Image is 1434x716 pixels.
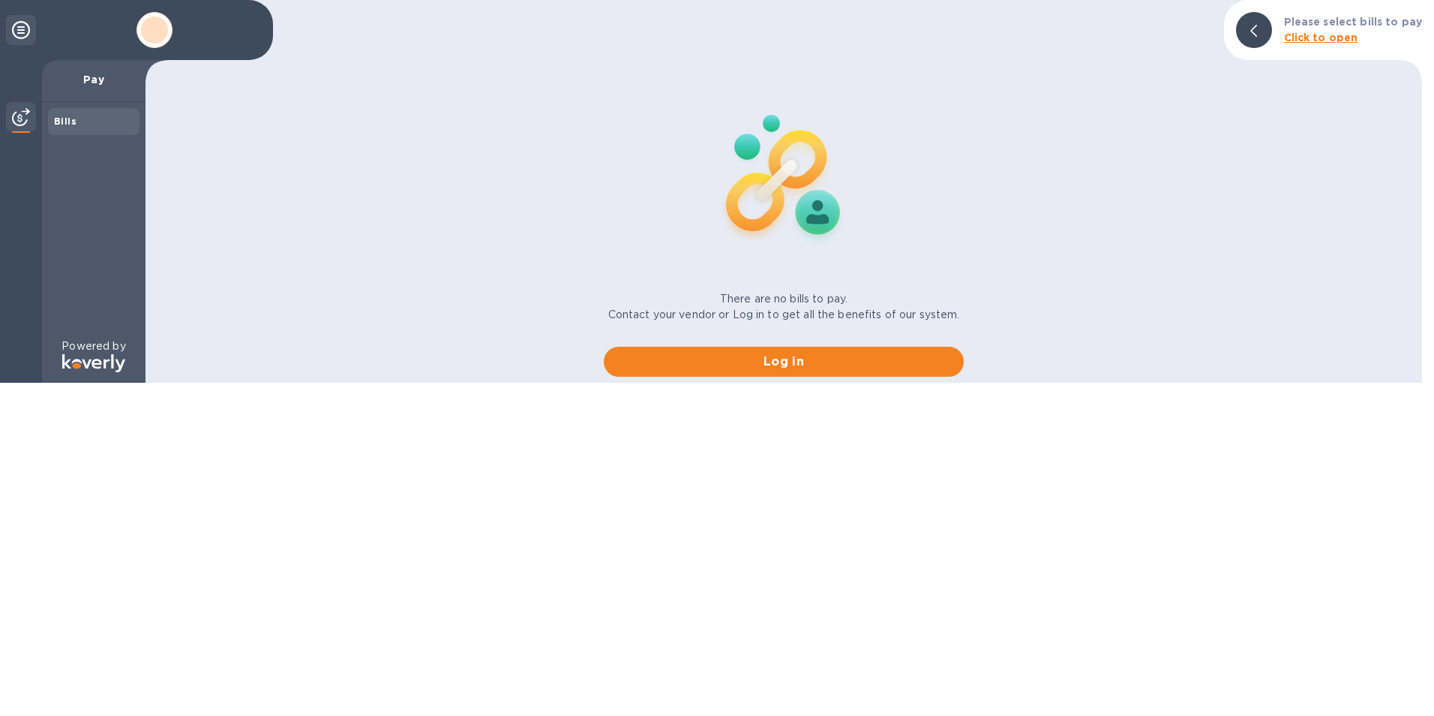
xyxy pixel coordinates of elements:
img: Logo [62,354,125,372]
b: Click to open [1284,32,1358,44]
b: Bills [54,116,76,127]
p: Powered by [61,338,125,354]
p: There are no bills to pay. Contact your vendor or Log in to get all the benefits of our system. [608,291,960,323]
p: Pay [54,72,133,87]
button: Log in [604,347,964,377]
span: Log in [616,353,952,371]
b: Please select bills to pay [1284,16,1422,28]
